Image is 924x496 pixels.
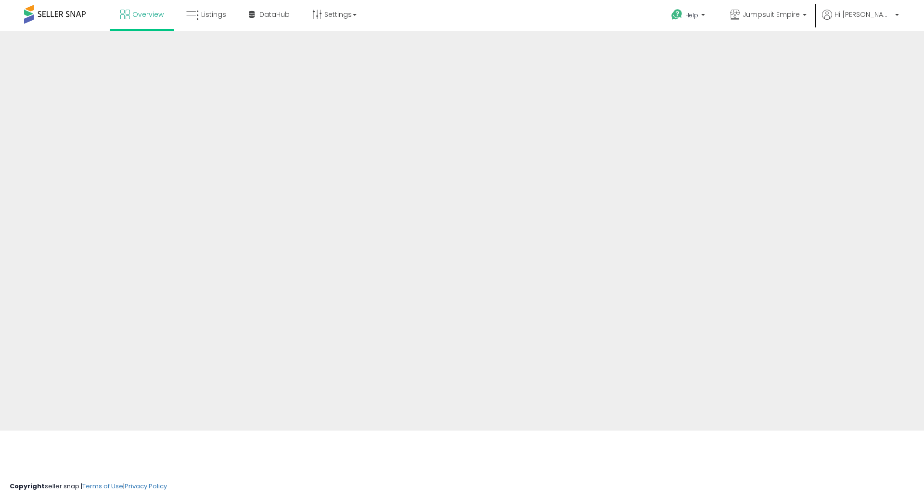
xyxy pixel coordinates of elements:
[664,1,715,31] a: Help
[201,10,226,19] span: Listings
[834,10,892,19] span: Hi [PERSON_NAME]
[259,10,290,19] span: DataHub
[132,10,164,19] span: Overview
[685,11,698,19] span: Help
[671,9,683,21] i: Get Help
[743,10,800,19] span: Jumpsuit Empire
[822,10,899,31] a: Hi [PERSON_NAME]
